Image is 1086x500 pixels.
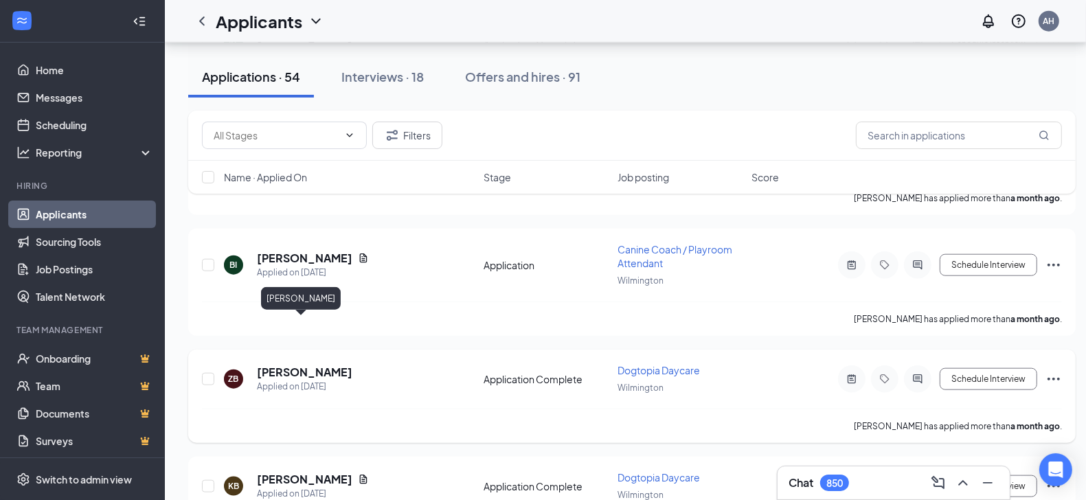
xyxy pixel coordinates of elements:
[618,243,732,269] span: Canine Coach / Playroom Attendant
[308,13,324,30] svg: ChevronDown
[980,13,997,30] svg: Notifications
[940,254,1037,276] button: Schedule Interview
[484,258,609,272] div: Application
[36,111,153,139] a: Scheduling
[36,84,153,111] a: Messages
[940,368,1037,390] button: Schedule Interview
[36,146,154,159] div: Reporting
[36,228,153,255] a: Sourcing Tools
[618,170,669,184] span: Job posting
[384,127,400,144] svg: Filter
[228,480,239,492] div: KB
[36,400,153,427] a: DocumentsCrown
[257,365,352,380] h5: [PERSON_NAME]
[1045,371,1062,387] svg: Ellipses
[844,260,860,271] svg: ActiveNote
[1010,421,1060,431] b: a month ago
[1043,15,1055,27] div: AH
[36,372,153,400] a: TeamCrown
[484,372,609,386] div: Application Complete
[618,490,664,500] span: Wilmington
[618,275,664,286] span: Wilmington
[257,266,369,280] div: Applied on [DATE]
[789,475,813,490] h3: Chat
[341,68,424,85] div: Interviews · 18
[844,374,860,385] svg: ActiveNote
[15,14,29,27] svg: WorkstreamLogo
[16,146,30,159] svg: Analysis
[36,255,153,283] a: Job Postings
[36,345,153,372] a: OnboardingCrown
[484,170,511,184] span: Stage
[344,130,355,141] svg: ChevronDown
[36,201,153,228] a: Applicants
[1039,130,1050,141] svg: MagnifyingGlass
[854,313,1062,325] p: [PERSON_NAME] has applied more than .
[194,13,210,30] svg: ChevronLeft
[36,473,132,486] div: Switch to admin view
[856,122,1062,149] input: Search in applications
[36,56,153,84] a: Home
[216,10,302,33] h1: Applicants
[1045,257,1062,273] svg: Ellipses
[36,283,153,310] a: Talent Network
[257,251,352,266] h5: [PERSON_NAME]
[16,473,30,486] svg: Settings
[229,373,239,385] div: ZB
[618,364,700,376] span: Dogtopia Daycare
[980,475,996,491] svg: Minimize
[952,472,974,494] button: ChevronUp
[1010,314,1060,324] b: a month ago
[751,170,779,184] span: Score
[230,259,238,271] div: BI
[133,14,146,28] svg: Collapse
[977,472,999,494] button: Minimize
[202,68,300,85] div: Applications · 54
[16,324,150,336] div: Team Management
[930,475,947,491] svg: ComposeMessage
[257,380,352,394] div: Applied on [DATE]
[927,472,949,494] button: ComposeMessage
[826,477,843,489] div: 850
[358,253,369,264] svg: Document
[261,287,341,310] div: [PERSON_NAME]
[618,383,664,393] span: Wilmington
[484,479,609,493] div: Application Complete
[955,475,971,491] svg: ChevronUp
[618,471,700,484] span: Dogtopia Daycare
[1010,13,1027,30] svg: QuestionInfo
[224,170,307,184] span: Name · Applied On
[16,180,150,192] div: Hiring
[909,260,926,271] svg: ActiveChat
[876,260,893,271] svg: Tag
[854,420,1062,432] p: [PERSON_NAME] has applied more than .
[257,472,352,487] h5: [PERSON_NAME]
[36,427,153,455] a: SurveysCrown
[876,374,893,385] svg: Tag
[465,68,580,85] div: Offers and hires · 91
[909,374,926,385] svg: ActiveChat
[372,122,442,149] button: Filter Filters
[214,128,339,143] input: All Stages
[1039,453,1072,486] div: Open Intercom Messenger
[358,474,369,485] svg: Document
